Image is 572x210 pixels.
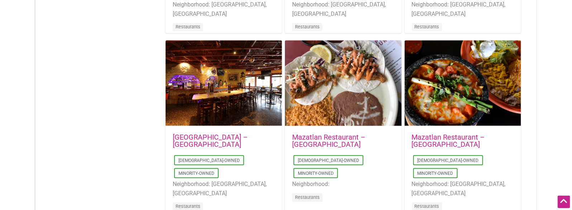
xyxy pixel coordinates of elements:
a: [DEMOGRAPHIC_DATA]-Owned [178,158,240,163]
a: Mazatlan Restaurant – [GEOGRAPHIC_DATA] [292,133,365,149]
a: Restaurants [415,204,439,209]
a: [DEMOGRAPHIC_DATA]-Owned [298,158,359,163]
li: Neighborhood: [292,179,394,189]
li: Neighborhood: [GEOGRAPHIC_DATA], [GEOGRAPHIC_DATA] [173,179,275,198]
a: Restaurants [176,24,200,29]
a: Restaurants [295,195,320,200]
a: Minority-Owned [178,171,214,176]
div: Scroll Back to Top [558,196,570,208]
a: Minority-Owned [298,171,334,176]
li: Neighborhood: [GEOGRAPHIC_DATA], [GEOGRAPHIC_DATA] [412,179,514,198]
a: Restaurants [295,24,320,29]
a: Mazatlan Restaurant – [GEOGRAPHIC_DATA] [412,133,485,149]
a: Minority-Owned [418,171,453,176]
a: [GEOGRAPHIC_DATA] – [GEOGRAPHIC_DATA] [173,133,248,149]
a: Restaurants [415,24,439,29]
a: [DEMOGRAPHIC_DATA]-Owned [418,158,479,163]
a: Restaurants [176,204,200,209]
